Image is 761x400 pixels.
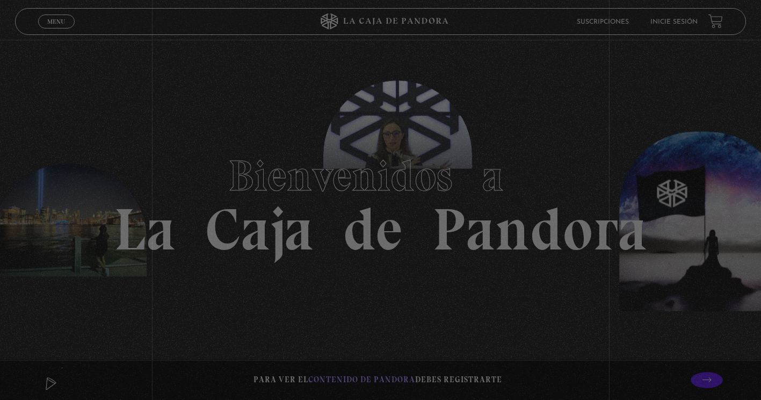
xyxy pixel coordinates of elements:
a: Inicie sesión [650,19,698,25]
span: contenido de Pandora [308,375,415,384]
p: Para ver el debes registrarte [253,373,502,387]
a: View your shopping cart [708,14,723,28]
span: Menu [47,18,65,25]
h1: La Caja de Pandora [114,141,647,259]
span: Bienvenidos a [228,150,533,202]
span: Cerrar [44,27,69,35]
a: Suscripciones [577,19,629,25]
